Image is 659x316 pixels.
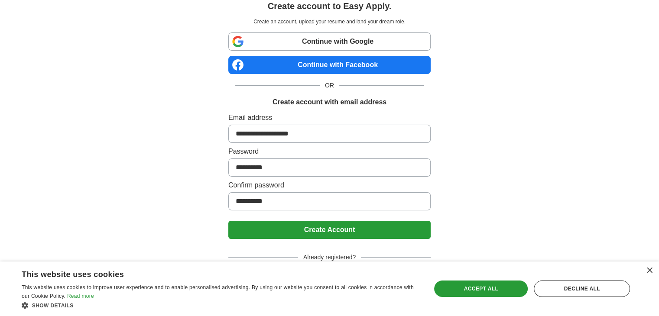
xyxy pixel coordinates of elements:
a: Continue with Google [228,32,431,51]
h1: Create account with email address [273,97,386,107]
button: Create Account [228,221,431,239]
div: Accept all [434,281,528,297]
div: Close [646,268,653,274]
span: This website uses cookies to improve user experience and to enable personalised advertising. By u... [22,284,414,299]
label: Confirm password [228,180,431,190]
span: Show details [32,303,74,309]
div: Show details [22,301,419,310]
div: Decline all [534,281,630,297]
span: Already registered? [298,253,361,262]
label: Email address [228,113,431,123]
div: This website uses cookies [22,267,397,280]
p: Create an account, upload your resume and land your dream role. [230,18,429,26]
a: Continue with Facebook [228,56,431,74]
a: Read more, opens a new window [67,293,94,299]
span: OR [320,81,339,90]
label: Password [228,146,431,157]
